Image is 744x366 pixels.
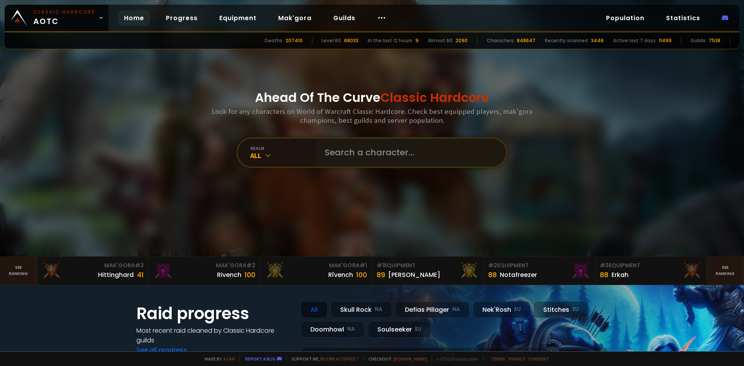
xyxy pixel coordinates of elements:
[395,301,470,318] div: Defias Pillager
[372,257,484,285] a: #1Equipment89[PERSON_NAME]
[245,270,255,280] div: 100
[246,261,255,269] span: # 2
[377,261,479,270] div: Equipment
[37,257,149,285] a: Mak'Gora#3Hittinghard41
[393,356,427,362] a: [DOMAIN_NAME]
[33,9,95,15] small: Classic Hardcore
[487,37,514,44] div: Characters
[375,306,382,313] small: NA
[245,356,276,362] a: Report a bug
[368,321,431,338] div: Soulseeker
[363,356,427,362] span: Checkout
[320,356,359,362] a: Buy me a coffee
[452,306,460,313] small: NA
[250,151,315,160] div: All
[691,37,706,44] div: Guilds
[331,301,392,318] div: Skull Rock
[591,37,604,44] div: 3446
[160,10,204,26] a: Progress
[488,261,497,269] span: # 2
[595,257,707,285] a: #3Equipment88Erkah
[368,37,412,44] div: In the last 12 hours
[488,270,497,280] div: 88
[456,37,468,44] div: 2090
[545,37,588,44] div: Recently scanned
[484,257,595,285] a: #2Equipment88Notafreezer
[135,261,144,269] span: # 3
[136,345,187,354] a: See all progress
[286,37,303,44] div: 207410
[660,10,706,26] a: Statistics
[377,270,385,280] div: 89
[707,257,744,285] a: Seeranking
[136,326,291,345] h4: Most recent raid cleaned by Classic Hardcore guilds
[659,37,672,44] div: 11499
[491,356,505,362] a: Terms
[381,89,489,106] span: Classic Hardcore
[517,37,536,44] div: 848647
[286,356,359,362] span: Support me,
[415,37,418,44] div: 9
[5,5,108,31] a: Classic HardcoreAOTC
[137,270,144,280] div: 41
[360,261,367,269] span: # 1
[600,261,702,270] div: Equipment
[301,321,365,338] div: Doomhowl
[428,37,453,44] div: Almost 60
[514,306,521,313] small: EU
[613,37,656,44] div: Active last 7 days
[572,306,579,313] small: EU
[322,37,341,44] div: Level 60
[415,325,422,333] small: EU
[488,261,590,270] div: Equipment
[208,107,536,125] h3: Look for any characters on World of Warcraft Classic Hardcore. Check best equipped players, mak'g...
[118,10,150,26] a: Home
[328,270,353,280] div: Rîvench
[265,37,282,44] div: Deaths
[200,356,235,362] span: Made by
[600,261,609,269] span: # 3
[213,10,263,26] a: Equipment
[272,10,318,26] a: Mak'gora
[223,356,235,362] a: a fan
[534,301,589,318] div: Stitches
[153,261,255,270] div: Mak'Gora
[149,257,260,285] a: Mak'Gora#2Rivench100
[611,270,629,280] div: Erkah
[377,261,384,269] span: # 1
[709,37,720,44] div: 7538
[136,301,291,326] h1: Raid progress
[250,145,315,151] div: realm
[600,270,608,280] div: 88
[508,356,525,362] a: Privacy
[217,270,241,280] div: Rivench
[600,10,651,26] a: Population
[42,261,144,270] div: Mak'Gora
[33,9,95,27] span: AOTC
[473,301,530,318] div: Nek'Rosh
[301,301,327,318] div: All
[356,270,367,280] div: 100
[98,270,134,280] div: Hittinghard
[528,356,549,362] a: Consent
[347,325,355,333] small: NA
[320,139,497,167] input: Search a character...
[388,270,440,280] div: [PERSON_NAME]
[327,10,362,26] a: Guilds
[265,261,367,270] div: Mak'Gora
[432,356,478,362] span: v. d752d5 - production
[344,37,358,44] div: 68033
[255,88,489,107] h1: Ahead Of The Curve
[260,257,372,285] a: Mak'Gora#1Rîvench100
[500,270,537,280] div: Notafreezer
